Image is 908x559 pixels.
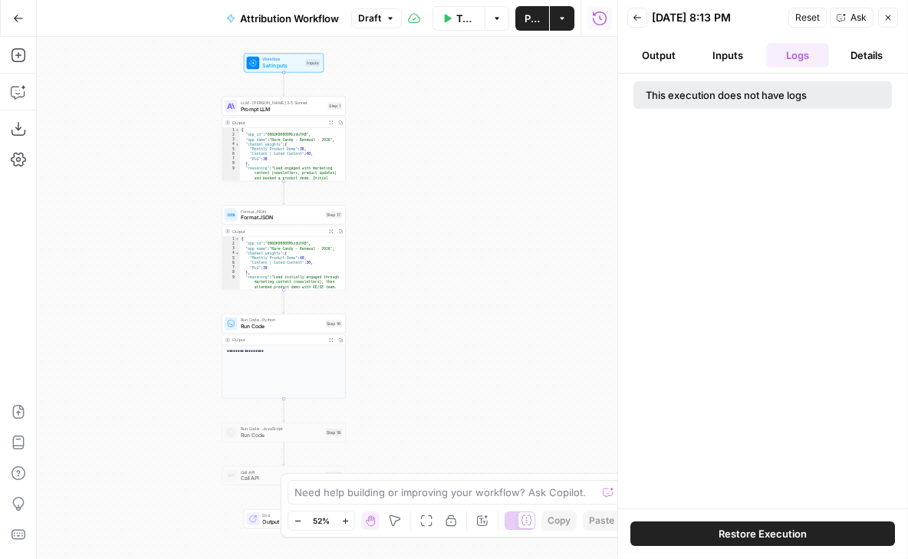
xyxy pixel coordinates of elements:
div: 8 [222,270,240,275]
span: Format JSON [241,208,322,214]
span: LLM · [PERSON_NAME] 3.5 Sonnet [241,99,325,105]
span: Copy [548,514,571,528]
div: This execution does not have logs [646,87,844,103]
div: Inputs [305,59,320,66]
button: Details [835,43,898,67]
span: 52% [313,515,330,527]
div: Step 16 [325,320,342,327]
span: End [262,512,317,518]
g: Edge from step_16 to step_18 [282,399,285,423]
g: Edge from start to step_1 [282,72,285,96]
div: 4 [222,142,240,146]
span: Publish [525,11,540,26]
span: Run Code · JavaScript [241,426,322,432]
div: 1 [222,127,240,132]
span: Draft [358,12,381,25]
button: Logs [766,43,829,67]
button: Draft [351,8,402,28]
div: LLM · [PERSON_NAME] 3.5 SonnetPrompt LLMStep 1Output{ "opp_id":"006QK00000MxzduYAB", "opp_name":"... [222,97,346,182]
div: WorkflowSet InputsInputs [222,53,346,72]
div: 8 [222,161,240,166]
span: Output [262,518,317,525]
div: 9 [222,275,240,308]
div: Step 19 [325,472,342,479]
div: Run Code · JavaScriptRun CodeStep 18 [222,423,346,442]
span: Toggle code folding, rows 4 through 8 [235,142,239,146]
span: Reset [795,11,820,25]
span: Set Inputs [262,61,302,69]
div: Step 1 [327,103,342,110]
button: Attribution Workflow [217,6,348,31]
button: Inputs [696,43,759,67]
span: Prompt LLM [241,105,325,113]
div: 5 [222,146,240,151]
div: Step 17 [325,211,342,218]
div: Call APICall APIStep 19 [222,466,346,485]
div: Output [232,228,324,234]
span: Paste [589,514,614,528]
g: Edge from step_18 to step_19 [282,442,285,465]
span: Run Code [241,322,322,330]
div: Output [232,337,324,343]
span: Restore Execution [719,526,807,541]
div: Output [232,120,324,126]
div: 4 [222,251,240,255]
div: Format JSONFormat JSONStep 17Output{ "opp_id":"006QK00000MxzduYAB", "opp_name":"Rare Candy - Rene... [222,206,346,291]
div: 3 [222,137,240,142]
g: Edge from step_1 to step_17 [282,181,285,205]
button: Ask [830,8,873,28]
span: Call API [241,469,322,475]
button: Copy [541,511,577,531]
span: Format JSON [241,214,322,222]
span: Run Code [241,431,322,439]
div: 2 [222,242,240,246]
div: EndOutput [222,509,346,528]
div: 5 [222,255,240,260]
div: 9 [222,166,240,200]
span: Toggle code folding, rows 1 through 10 [235,236,239,241]
button: Restore Execution [630,521,895,546]
button: Publish [515,6,549,31]
div: 6 [222,261,240,265]
span: Toggle code folding, rows 1 through 10 [235,127,239,132]
span: Ask [850,11,867,25]
span: Attribution Workflow [240,11,339,26]
div: 3 [222,246,240,251]
button: Test Workflow [433,6,485,31]
div: 1 [222,236,240,241]
div: 7 [222,265,240,270]
div: 6 [222,152,240,156]
span: Call API [241,475,322,482]
div: 2 [222,133,240,137]
div: 7 [222,156,240,161]
span: Test Workflow [456,11,476,26]
div: Step 18 [325,429,342,436]
button: Paste [583,511,620,531]
button: Output [627,43,690,67]
g: Edge from step_17 to step_16 [282,290,285,314]
span: Toggle code folding, rows 4 through 8 [235,251,239,255]
button: Reset [788,8,827,28]
span: Run Code · Python [241,317,322,323]
span: Workflow [262,56,302,62]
